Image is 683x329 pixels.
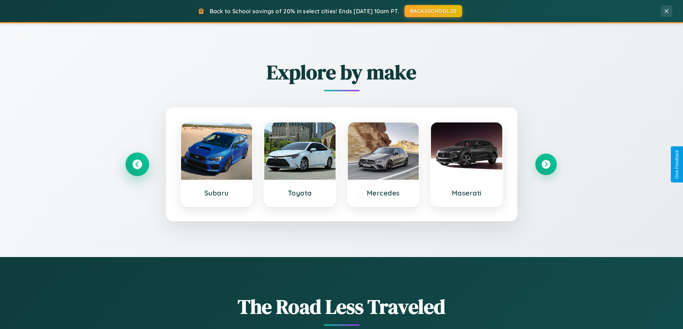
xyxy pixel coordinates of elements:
[271,189,328,197] h3: Toyota
[127,293,557,320] h1: The Road Less Traveled
[438,189,495,197] h3: Maserati
[127,58,557,86] h2: Explore by make
[404,5,462,17] button: BACK2SCHOOL20
[210,8,399,15] span: Back to School savings of 20% in select cities! Ends [DATE] 10am PT.
[355,189,412,197] h3: Mercedes
[674,150,679,179] div: Give Feedback
[188,189,245,197] h3: Subaru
